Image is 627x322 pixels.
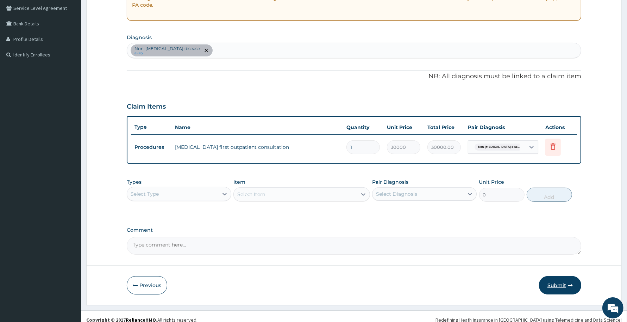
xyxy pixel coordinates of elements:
[134,46,200,51] p: Non-[MEDICAL_DATA] disease
[127,227,581,233] label: Comment
[41,89,97,160] span: We're online!
[479,178,504,186] label: Unit Price
[115,4,132,20] div: Minimize live chat window
[131,121,171,134] th: Type
[383,120,424,134] th: Unit Price
[171,140,343,154] td: [MEDICAL_DATA] first outpatient consultation
[127,34,152,41] label: Diagnosis
[539,276,581,294] button: Submit
[171,120,343,134] th: Name
[475,144,523,151] span: Non-[MEDICAL_DATA] dise...
[127,276,167,294] button: Previous
[134,51,200,55] small: query
[372,178,408,186] label: Pair Diagnosis
[527,188,572,202] button: Add
[127,179,142,185] label: Types
[464,120,542,134] th: Pair Diagnosis
[343,120,383,134] th: Quantity
[4,193,134,217] textarea: Type your message and hit 'Enter'
[203,47,209,54] span: remove selection option
[233,178,245,186] label: Item
[37,40,118,49] div: Chat with us now
[131,190,159,198] div: Select Type
[376,190,417,198] div: Select Diagnosis
[13,35,29,53] img: d_794563401_company_1708531726252_794563401
[424,120,464,134] th: Total Price
[131,141,171,154] td: Procedures
[542,120,577,134] th: Actions
[127,103,166,111] h3: Claim Items
[127,72,581,81] p: NB: All diagnosis must be linked to a claim item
